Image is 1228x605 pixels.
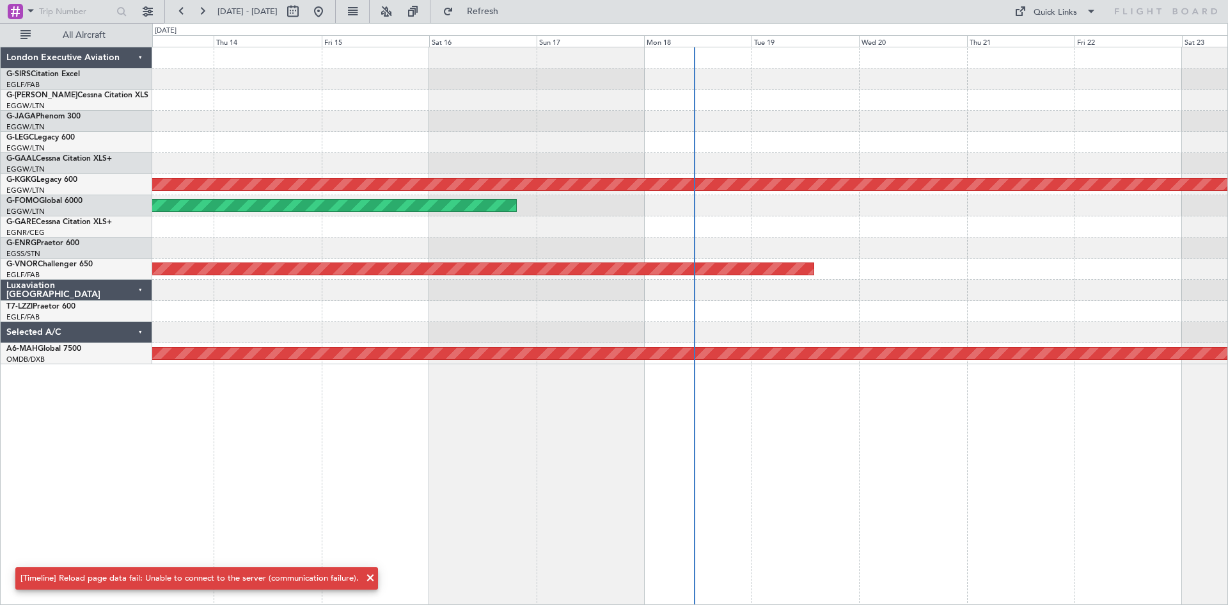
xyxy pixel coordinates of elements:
span: G-GAAL [6,155,36,163]
a: G-GARECessna Citation XLS+ [6,218,112,226]
input: Trip Number [39,2,113,21]
span: A6-MAH [6,345,38,353]
a: G-LEGCLegacy 600 [6,134,75,141]
a: EGSS/STN [6,249,40,259]
a: A6-MAHGlobal 7500 [6,345,81,353]
a: EGNR/CEG [6,228,45,238]
a: EGGW/LTN [6,207,45,216]
div: Wed 20 [859,35,966,47]
span: G-FOMO [6,197,39,205]
a: EGGW/LTN [6,143,45,153]
div: Mon 18 [644,35,752,47]
div: [Timeline] Reload page data fail: Unable to connect to the server (communication failure). [20,572,359,585]
a: T7-LZZIPraetor 600 [6,303,75,311]
a: EGLF/FAB [6,270,40,280]
span: Refresh [456,7,510,16]
a: G-FOMOGlobal 6000 [6,197,83,205]
a: EGGW/LTN [6,122,45,132]
span: G-GARE [6,218,36,226]
div: Sun 17 [537,35,644,47]
span: [DATE] - [DATE] [217,6,278,17]
span: G-ENRG [6,239,36,247]
div: Wed 13 [106,35,214,47]
a: G-VNORChallenger 650 [6,261,93,268]
a: EGLF/FAB [6,312,40,322]
div: Fri 22 [1074,35,1182,47]
a: G-SIRSCitation Excel [6,70,80,78]
button: Quick Links [1008,1,1103,22]
a: G-KGKGLegacy 600 [6,176,77,184]
a: G-GAALCessna Citation XLS+ [6,155,112,163]
a: EGGW/LTN [6,165,45,174]
a: EGLF/FAB [6,80,40,90]
span: All Aircraft [33,31,135,40]
span: G-VNOR [6,261,38,268]
a: OMDB/DXB [6,355,45,364]
span: G-KGKG [6,176,36,184]
div: Quick Links [1034,6,1077,19]
div: Sat 16 [429,35,537,47]
div: Fri 15 [322,35,429,47]
div: Tue 19 [752,35,859,47]
a: G-ENRGPraetor 600 [6,239,79,247]
div: [DATE] [155,26,177,36]
a: EGGW/LTN [6,101,45,111]
div: Thu 21 [967,35,1074,47]
a: EGGW/LTN [6,186,45,195]
a: G-JAGAPhenom 300 [6,113,81,120]
span: G-SIRS [6,70,31,78]
button: All Aircraft [14,25,139,45]
a: G-[PERSON_NAME]Cessna Citation XLS [6,92,148,99]
span: T7-LZZI [6,303,33,311]
span: G-LEGC [6,134,34,141]
button: Refresh [437,1,514,22]
span: G-[PERSON_NAME] [6,92,77,99]
span: G-JAGA [6,113,36,120]
div: Thu 14 [214,35,321,47]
